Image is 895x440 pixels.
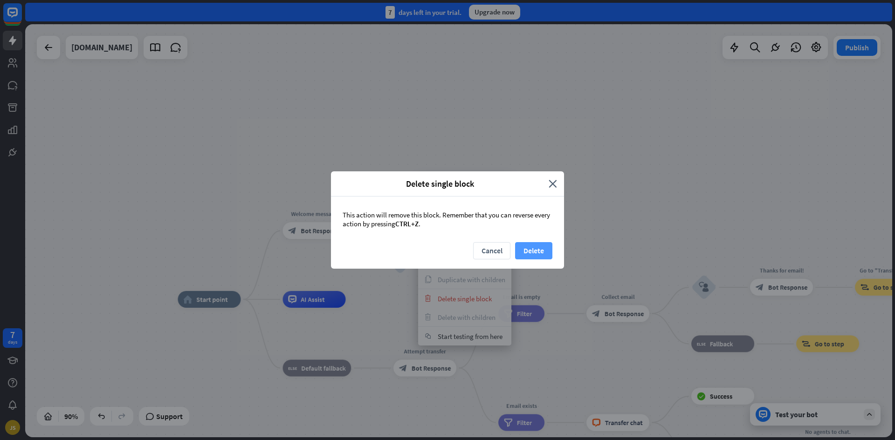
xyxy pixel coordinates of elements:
button: Cancel [473,242,510,259]
button: Open LiveChat chat widget [7,4,35,32]
button: Delete [515,242,552,259]
span: Delete single block [338,178,542,189]
i: close [549,178,557,189]
div: This action will remove this block. Remember that you can reverse every action by pressing . [331,196,564,242]
span: CTRL+Z [395,219,419,228]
